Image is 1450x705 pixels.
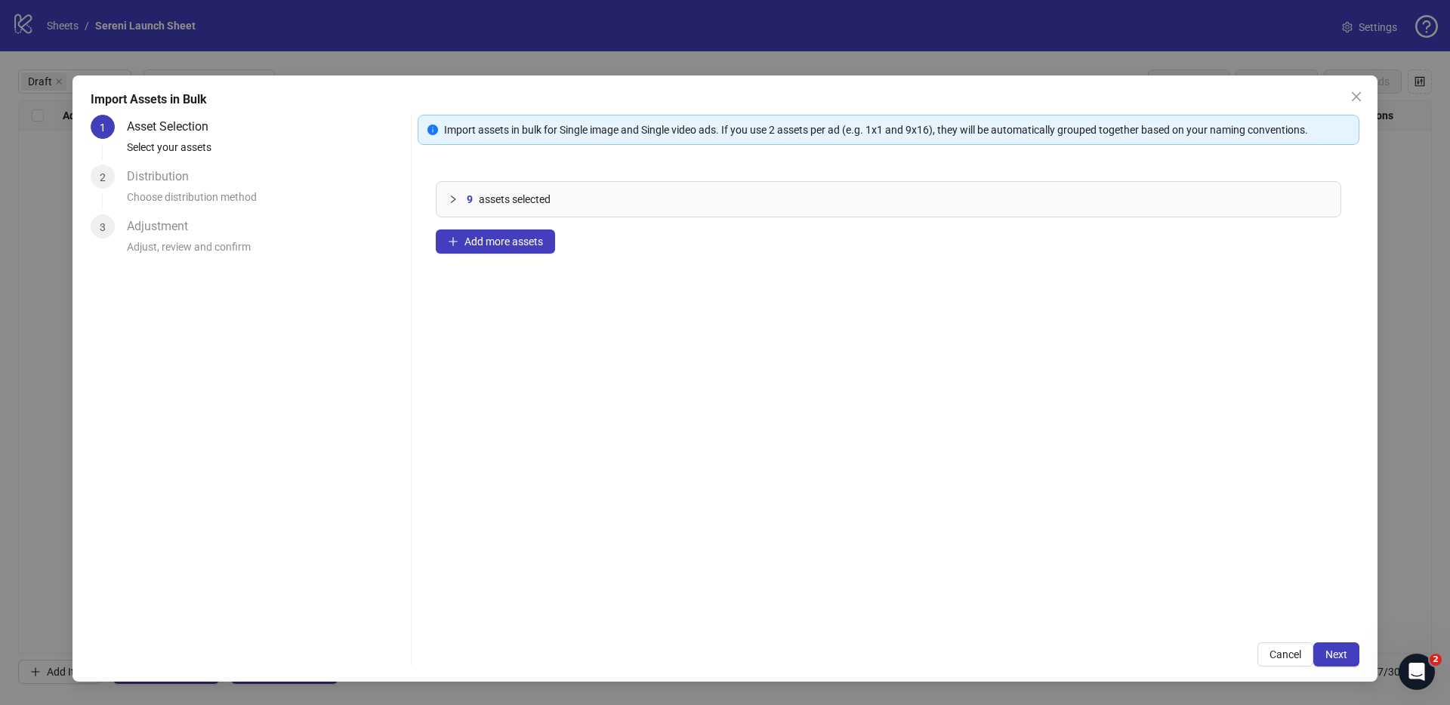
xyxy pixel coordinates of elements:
[437,182,1340,217] div: 9assets selected
[448,236,458,247] span: plus
[100,221,106,233] span: 3
[1430,654,1442,666] span: 2
[1270,648,1301,660] span: Cancel
[127,115,221,139] div: Asset Selection
[449,195,458,204] span: collapsed
[427,125,438,135] span: info-circle
[100,122,106,134] span: 1
[436,229,555,254] button: Add more assets
[1344,85,1368,109] button: Close
[1399,654,1435,690] iframe: Intercom live chat
[127,214,200,239] div: Adjustment
[1350,91,1362,103] span: close
[444,122,1350,138] div: Import assets in bulk for Single image and Single video ads. If you use 2 assets per ad (e.g. 1x1...
[1313,642,1359,667] button: Next
[127,239,405,264] div: Adjust, review and confirm
[479,191,551,208] span: assets selected
[467,191,473,208] span: 9
[127,189,405,214] div: Choose distribution method
[91,91,1359,109] div: Import Assets in Bulk
[100,171,106,183] span: 2
[127,165,201,189] div: Distribution
[1257,642,1313,667] button: Cancel
[464,236,543,248] span: Add more assets
[127,139,405,165] div: Select your assets
[1325,648,1347,660] span: Next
